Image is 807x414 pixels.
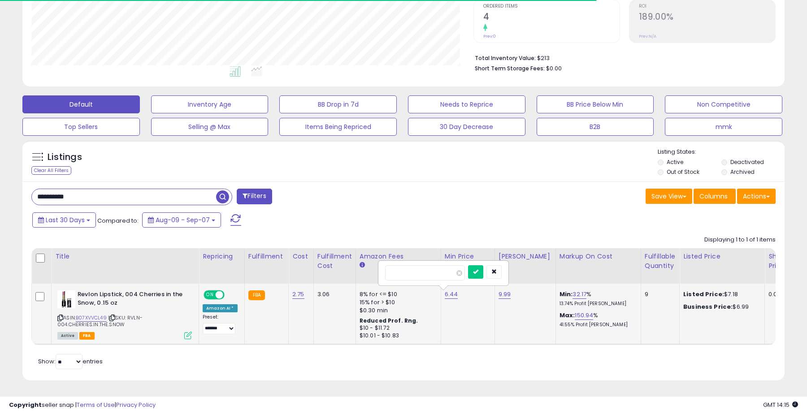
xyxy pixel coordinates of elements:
[560,301,634,307] p: 13.74% Profit [PERSON_NAME]
[203,304,238,312] div: Amazon AI *
[645,252,676,271] div: Fulfillable Quantity
[560,252,637,261] div: Markup on Cost
[57,332,78,340] span: All listings currently available for purchase on Amazon
[48,151,82,164] h5: Listings
[360,317,418,324] b: Reduced Prof. Rng.
[57,290,192,338] div: ASIN:
[317,252,352,271] div: Fulfillment Cost
[483,12,620,24] h2: 4
[475,52,769,63] li: $213
[683,303,758,311] div: $6.99
[97,216,139,225] span: Compared to:
[22,118,140,136] button: Top Sellers
[360,298,434,306] div: 15% for > $10
[475,65,545,72] b: Short Term Storage Fees:
[9,401,42,409] strong: Copyright
[639,34,656,39] small: Prev: N/A
[279,118,397,136] button: Items Being Repriced
[279,95,397,113] button: BB Drop in 7d
[77,401,115,409] a: Terms of Use
[699,192,728,201] span: Columns
[683,252,761,261] div: Listed Price
[116,401,156,409] a: Privacy Policy
[78,290,187,309] b: Revlon Lipstick, 004 Cherries in the Snow, 0.15 oz
[57,314,143,328] span: | SKU: RVLN-004.CHERRIES.IN.THE.SNOW
[79,332,95,340] span: FBA
[46,216,85,224] span: Last 30 Days
[360,324,434,332] div: $10 - $11.72
[665,118,782,136] button: mmk
[292,252,310,261] div: Cost
[560,322,634,328] p: 41.55% Profit [PERSON_NAME]
[360,252,437,261] div: Amazon Fees
[537,118,654,136] button: B2B
[667,168,699,176] label: Out of Stock
[683,302,733,311] b: Business Price:
[156,216,210,224] span: Aug-09 - Sep-07
[237,189,272,204] button: Filters
[560,311,575,319] b: Max:
[555,248,641,284] th: The percentage added to the cost of goods (COGS) that forms the calculator for Min & Max prices.
[408,95,525,113] button: Needs to Reprice
[151,118,269,136] button: Selling @ Max
[203,314,238,334] div: Preset:
[57,290,75,308] img: 413Ib6mZirL._SL40_.jpg
[317,290,349,298] div: 3.06
[360,290,434,298] div: 8% for <= $10
[694,189,736,204] button: Columns
[646,189,692,204] button: Save View
[9,401,156,410] div: seller snap | |
[204,291,216,299] span: ON
[32,212,96,228] button: Last 30 Days
[730,168,755,176] label: Archived
[763,401,798,409] span: 2025-10-8 14:15 GMT
[546,64,562,73] span: $0.00
[408,118,525,136] button: 30 Day Decrease
[499,252,552,261] div: [PERSON_NAME]
[360,306,434,315] div: $0.30 min
[248,252,285,261] div: Fulfillment
[22,95,140,113] button: Default
[768,290,783,298] div: 0.00
[667,158,683,166] label: Active
[475,54,536,62] b: Total Inventory Value:
[704,236,776,244] div: Displaying 1 to 1 of 1 items
[248,290,265,300] small: FBA
[658,148,784,156] p: Listing States:
[560,311,634,328] div: %
[683,290,724,298] b: Listed Price:
[560,290,634,307] div: %
[151,95,269,113] button: Inventory Age
[639,12,775,24] h2: 189.00%
[737,189,776,204] button: Actions
[665,95,782,113] button: Non Competitive
[55,252,195,261] div: Title
[203,252,241,261] div: Repricing
[499,290,511,299] a: 9.99
[560,290,573,298] b: Min:
[639,4,775,9] span: ROI
[76,314,107,322] a: B07XVVCL49
[645,290,672,298] div: 9
[292,290,304,299] a: 2.75
[575,311,593,320] a: 150.94
[360,332,434,340] div: $10.01 - $10.83
[445,252,491,261] div: Min Price
[483,34,496,39] small: Prev: 0
[142,212,221,228] button: Aug-09 - Sep-07
[483,4,620,9] span: Ordered Items
[573,290,586,299] a: 32.17
[38,357,103,366] span: Show: entries
[537,95,654,113] button: BB Price Below Min
[31,166,71,175] div: Clear All Filters
[683,290,758,298] div: $7.18
[768,252,786,271] div: Ship Price
[223,291,238,299] span: OFF
[360,261,365,269] small: Amazon Fees.
[445,290,458,299] a: 6.44
[730,158,764,166] label: Deactivated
